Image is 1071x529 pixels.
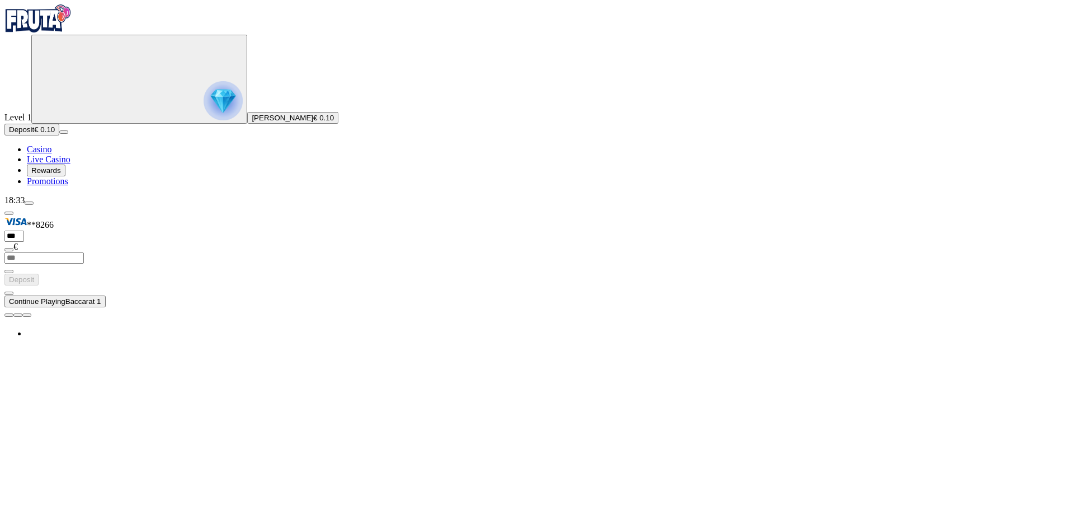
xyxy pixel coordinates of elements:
span: Baccarat 1 [65,297,101,306]
button: menu [59,130,68,134]
button: Depositplus icon€ 0.10 [4,124,59,135]
a: Casino [27,144,51,154]
span: € [13,242,18,251]
span: [PERSON_NAME] [252,114,313,122]
span: 18:33 [4,195,25,205]
button: Continue PlayingBaccarat 1 [4,296,106,307]
img: Visa [4,216,27,228]
button: Hide quick deposit form [4,212,13,215]
button: chevron-down icon [13,313,22,317]
span: Continue Playing [9,297,65,306]
img: Fruta [4,4,72,32]
span: CASH PRIZE DROPS [481,410,613,430]
span: Deposit [9,275,34,284]
button: Rewards [27,165,65,176]
button: reward progress [31,35,247,124]
button: eye icon [4,248,13,251]
img: reward progress [204,81,243,120]
button: fullscreen icon [22,313,31,317]
span: Level 1 [4,113,31,122]
span: Deposit [9,125,34,134]
span: € 0.10 [313,114,334,122]
nav: Primary [4,4,1067,186]
button: close icon [4,313,13,317]
button: eye icon [4,270,13,273]
button: [PERSON_NAME]€ 0.10 [247,112,338,124]
span: Rewards [31,166,61,175]
a: Live Casino [27,155,70,164]
button: menu [25,202,34,205]
a: Fruta [4,25,72,34]
button: play icon [4,292,13,295]
nav: Main menu [4,144,1067,186]
span: € 0.10 [34,125,55,134]
button: Deposit [4,274,39,285]
a: Promotions [27,176,68,186]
